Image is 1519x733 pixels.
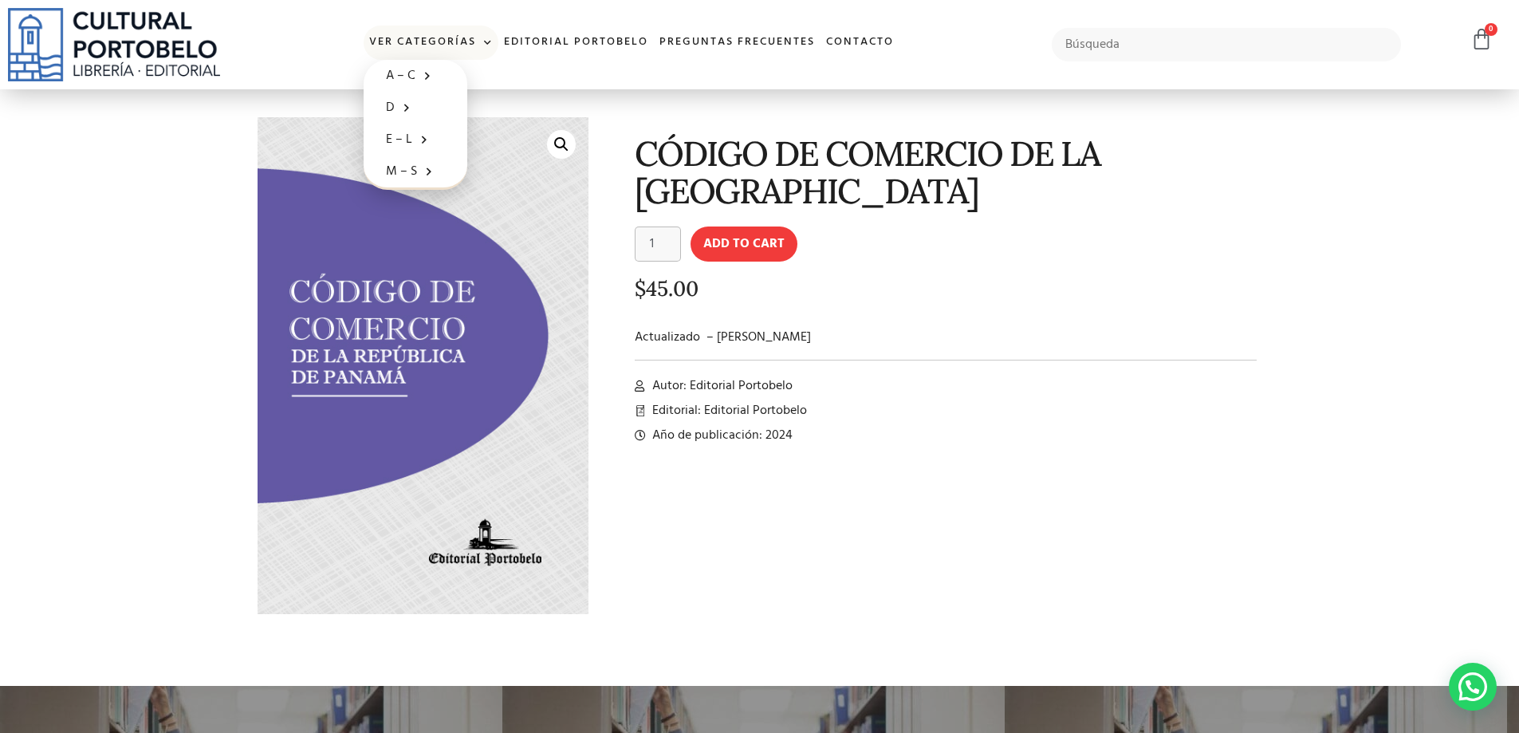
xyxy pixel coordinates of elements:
[648,401,807,420] span: Editorial: Editorial Portobelo
[635,135,1257,211] h1: CÓDIGO DE COMERCIO DE LA [GEOGRAPHIC_DATA]
[1470,28,1493,51] a: 0
[635,227,681,262] input: Product quantity
[1052,28,1402,61] input: Búsqueda
[364,60,467,190] ul: Ver Categorías
[364,60,467,92] a: A – C
[1485,23,1497,36] span: 0
[498,26,654,60] a: Editorial Portobelo
[364,92,467,124] a: D
[635,275,646,301] span: $
[364,26,498,60] a: Ver Categorías
[635,275,699,301] bdi: 45.00
[635,328,1257,347] p: Actualizado – [PERSON_NAME]
[654,26,820,60] a: Preguntas frecuentes
[648,426,793,445] span: Año de publicación: 2024
[691,227,797,262] button: Add to cart
[364,156,467,187] a: M – S
[547,130,576,159] a: 🔍
[820,26,899,60] a: Contacto
[364,124,467,156] a: E – L
[648,376,793,396] span: Autor: Editorial Portobelo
